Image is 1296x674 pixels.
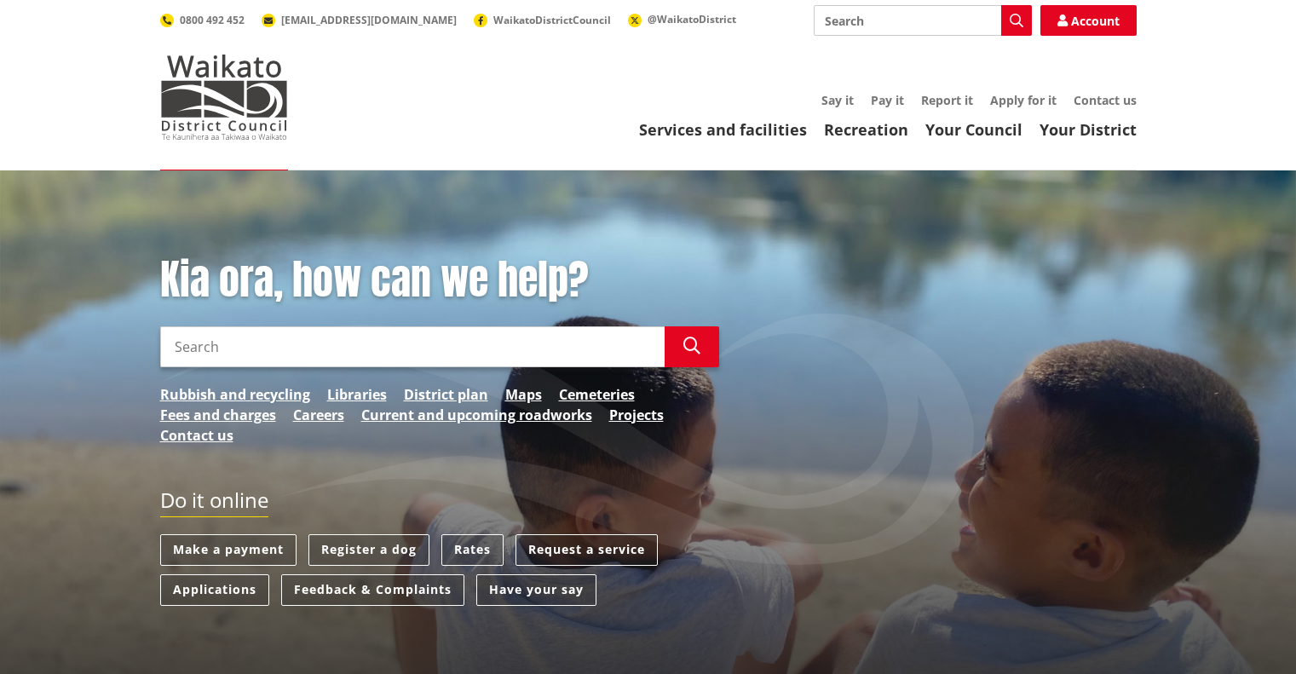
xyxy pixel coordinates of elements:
span: 0800 492 452 [180,13,245,27]
a: Say it [821,92,854,108]
a: Contact us [160,425,233,446]
a: Pay it [871,92,904,108]
a: Make a payment [160,534,297,566]
a: Rubbish and recycling [160,384,310,405]
a: Report it [921,92,973,108]
a: Account [1040,5,1137,36]
a: 0800 492 452 [160,13,245,27]
a: Current and upcoming roadworks [361,405,592,425]
input: Search input [814,5,1032,36]
img: Waikato District Council - Te Kaunihera aa Takiwaa o Waikato [160,55,288,140]
a: Contact us [1074,92,1137,108]
a: [EMAIL_ADDRESS][DOMAIN_NAME] [262,13,457,27]
a: Projects [609,405,664,425]
a: District plan [404,384,488,405]
a: @WaikatoDistrict [628,12,736,26]
a: Cemeteries [559,384,635,405]
a: Libraries [327,384,387,405]
h1: Kia ora, how can we help? [160,256,719,305]
a: Careers [293,405,344,425]
a: Maps [505,384,542,405]
a: Recreation [824,119,908,140]
a: Register a dog [308,534,429,566]
span: @WaikatoDistrict [648,12,736,26]
a: Apply for it [990,92,1057,108]
a: WaikatoDistrictCouncil [474,13,611,27]
span: [EMAIL_ADDRESS][DOMAIN_NAME] [281,13,457,27]
a: Services and facilities [639,119,807,140]
a: Feedback & Complaints [281,574,464,606]
a: Your Council [925,119,1022,140]
a: Fees and charges [160,405,276,425]
input: Search input [160,326,665,367]
a: Applications [160,574,269,606]
a: Request a service [516,534,658,566]
a: Rates [441,534,504,566]
span: WaikatoDistrictCouncil [493,13,611,27]
a: Your District [1040,119,1137,140]
h2: Do it online [160,488,268,518]
a: Have your say [476,574,596,606]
